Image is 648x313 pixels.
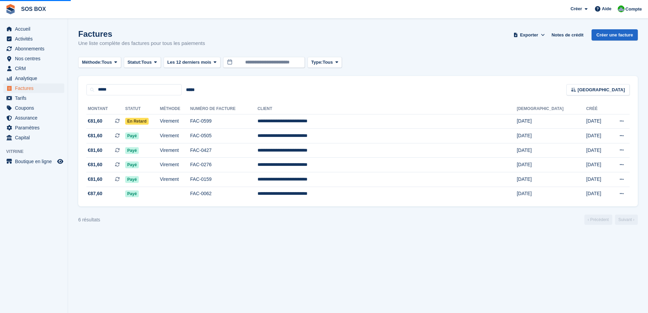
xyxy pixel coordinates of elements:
td: [DATE] [586,187,608,201]
td: FAC-0599 [190,114,257,129]
span: Assurance [15,113,56,123]
a: Suivant [615,215,638,225]
a: SOS BOX [18,3,49,15]
button: Les 12 derniers mois [164,57,220,68]
th: Statut [125,104,160,114]
button: Statut: Tous [124,57,161,68]
td: Virement [160,129,190,143]
span: Payé [125,132,139,139]
span: Exporter [520,32,538,38]
td: [DATE] [586,114,608,129]
a: menu [3,113,64,123]
span: €81,60 [88,176,102,183]
td: FAC-0505 [190,129,257,143]
td: FAC-0427 [190,143,257,158]
th: Numéro de facture [190,104,257,114]
a: menu [3,64,64,73]
td: Virement [160,158,190,172]
a: menu [3,24,64,34]
span: Vitrine [6,148,68,155]
span: €87,60 [88,190,102,197]
a: menu [3,93,64,103]
a: menu [3,123,64,132]
span: Les 12 derniers mois [167,59,211,66]
span: Tous [102,59,112,66]
span: Coupons [15,103,56,113]
h1: Factures [78,29,205,38]
span: Méthode: [82,59,102,66]
span: €81,60 [88,147,102,154]
span: €81,60 [88,118,102,125]
td: [DATE] [586,143,608,158]
span: Payé [125,161,139,168]
span: Paramètres [15,123,56,132]
a: menu [3,74,64,83]
td: FAC-0276 [190,158,257,172]
span: Tous [142,59,152,66]
td: Virement [160,143,190,158]
button: Type: Tous [308,57,342,68]
span: [GEOGRAPHIC_DATA] [578,87,625,93]
span: Payé [125,190,139,197]
span: Compte [626,6,642,13]
span: Payé [125,147,139,154]
a: menu [3,133,64,142]
nav: Page [583,215,639,225]
a: menu [3,34,64,44]
span: Accueil [15,24,56,34]
td: [DATE] [586,129,608,143]
a: menu [3,44,64,53]
span: €81,60 [88,132,102,139]
img: Fabrice [618,5,625,12]
button: Méthode: Tous [78,57,121,68]
td: [DATE] [517,129,586,143]
a: menu [3,157,64,166]
td: Virement [160,114,190,129]
p: Une liste complète des factures pour tous les paiements [78,40,205,47]
th: Montant [86,104,125,114]
td: [DATE] [517,143,586,158]
th: Créé [586,104,608,114]
td: FAC-0159 [190,172,257,187]
span: Analytique [15,74,56,83]
a: Notes de crédit [549,29,586,41]
td: [DATE] [517,158,586,172]
td: Virement [160,172,190,187]
td: [DATE] [517,114,586,129]
th: Client [257,104,517,114]
span: Activités [15,34,56,44]
a: Précédent [584,215,612,225]
span: Nos centres [15,54,56,63]
span: Capital [15,133,56,142]
span: Aide [602,5,611,12]
button: Exporter [512,29,546,41]
span: Tarifs [15,93,56,103]
td: FAC-0062 [190,187,257,201]
td: [DATE] [517,172,586,187]
span: Tous [322,59,333,66]
span: Payé [125,176,139,183]
th: Méthode [160,104,190,114]
td: [DATE] [586,172,608,187]
td: [DATE] [586,158,608,172]
a: menu [3,103,64,113]
span: CRM [15,64,56,73]
span: €81,60 [88,161,102,168]
a: Créer une facture [592,29,638,41]
a: menu [3,83,64,93]
span: Statut: [128,59,142,66]
span: Factures [15,83,56,93]
span: Type: [311,59,323,66]
div: 6 résultats [78,216,100,223]
a: menu [3,54,64,63]
span: Créer [570,5,582,12]
span: En retard [125,118,149,125]
span: Boutique en ligne [15,157,56,166]
td: [DATE] [517,187,586,201]
th: [DEMOGRAPHIC_DATA] [517,104,586,114]
a: Boutique d'aperçu [56,157,64,166]
img: stora-icon-8386f47178a22dfd0bd8f6a31ec36ba5ce8667c1dd55bd0f319d3a0aa187defe.svg [5,4,16,14]
span: Abonnements [15,44,56,53]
